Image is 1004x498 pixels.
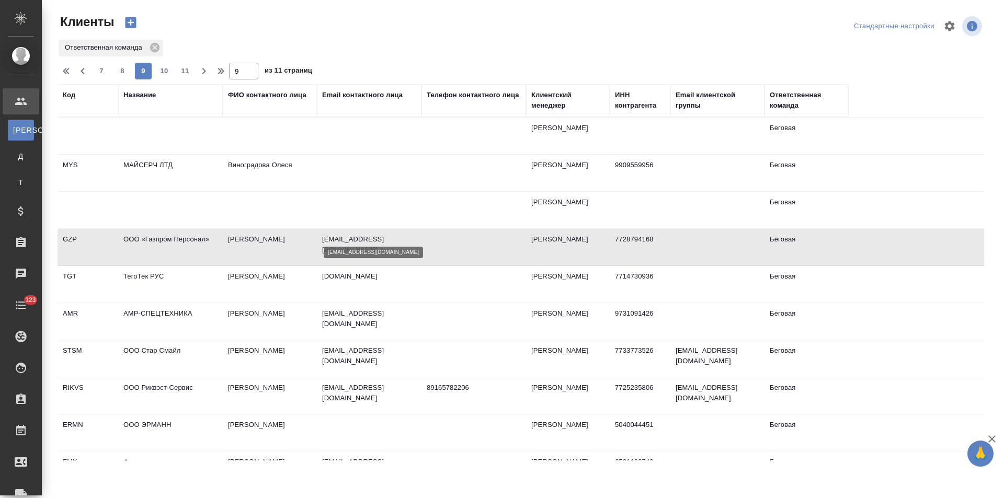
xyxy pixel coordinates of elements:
td: ООО «Газпром Персонал» [118,229,223,265]
td: Беговая [765,303,848,340]
td: [PERSON_NAME] [223,451,317,488]
td: [PERSON_NAME] [526,451,610,488]
td: Беговая [765,377,848,414]
td: Беговая [765,192,848,228]
div: Ответственная команда [59,40,163,56]
td: Беговая [765,414,848,451]
td: Беговая [765,155,848,191]
div: Ответственная команда [770,90,843,111]
td: 5040044451 [610,414,670,451]
span: 123 [19,295,42,305]
p: [EMAIL_ADDRESS][DOMAIN_NAME] [322,345,416,366]
div: ИНН контрагента [615,90,665,111]
span: из 11 страниц [265,64,312,79]
button: 8 [114,63,131,79]
td: Беговая [765,229,848,265]
td: MYS [58,155,118,191]
td: 7733773526 [610,340,670,377]
span: 8 [114,66,131,76]
td: RIKVS [58,377,118,414]
p: [EMAIL_ADDRESS][DOMAIN_NAME] [322,457,416,478]
td: 6501193749 [610,451,670,488]
td: АМР-СПЕЦТЕХНИКА [118,303,223,340]
span: Т [13,177,29,188]
div: Клиентский менеджер [531,90,604,111]
td: [PERSON_NAME] [526,118,610,154]
td: AMR [58,303,118,340]
span: Клиенты [58,14,114,30]
span: 10 [156,66,173,76]
td: ERMN [58,414,118,451]
td: [PERSON_NAME] [526,377,610,414]
p: [EMAIL_ADDRESS][DOMAIN_NAME] [322,383,416,403]
td: [PERSON_NAME] [223,229,317,265]
button: 🙏 [967,441,994,467]
td: [PERSON_NAME] [526,340,610,377]
p: Ответственная команда [65,42,146,53]
button: Создать [118,14,143,31]
td: ООО Риквэст-Сервис [118,377,223,414]
td: 9731091426 [610,303,670,340]
div: Название [123,90,156,100]
td: [PERSON_NAME] [223,266,317,303]
td: ООО Стар Смайл [118,340,223,377]
td: Виноградова Олеся [223,155,317,191]
span: Настроить таблицу [937,14,962,39]
td: [PERSON_NAME] [526,192,610,228]
td: ООО ЭРМАНН [118,414,223,451]
td: STSM [58,340,118,377]
td: [PERSON_NAME] [526,229,610,265]
td: Беговая [765,340,848,377]
button: 11 [177,63,193,79]
span: [PERSON_NAME] [13,125,29,135]
span: Д [13,151,29,161]
td: TGT [58,266,118,303]
td: Беговая [765,451,848,488]
td: [PERSON_NAME] [526,155,610,191]
td: GZP [58,229,118,265]
td: Беговая [765,118,848,154]
td: [PERSON_NAME] [223,377,317,414]
div: split button [851,18,937,34]
td: [PERSON_NAME] [223,414,317,451]
td: [PERSON_NAME] [526,414,610,451]
p: [EMAIL_ADDRESS][DOMAIN_NAME] [322,234,416,255]
div: Код [63,90,75,100]
td: [PERSON_NAME] [223,340,317,377]
td: ТегоТек РУС [118,266,223,303]
td: [EMAIL_ADDRESS][DOMAIN_NAME] [670,340,765,377]
span: Посмотреть информацию [962,16,984,36]
td: МАЙСЕРЧ ЛТД [118,155,223,191]
p: [DOMAIN_NAME] [322,271,416,282]
div: Телефон контактного лица [427,90,519,100]
p: 89165782206 [427,383,521,393]
td: [EMAIL_ADDRESS][DOMAIN_NAME] [670,377,765,414]
div: Email контактного лица [322,90,403,100]
span: 7 [93,66,110,76]
td: 7714730936 [610,266,670,303]
td: FMK [58,451,118,488]
td: Фемко [118,451,223,488]
span: 11 [177,66,193,76]
p: [EMAIL_ADDRESS][DOMAIN_NAME] [322,308,416,329]
td: [PERSON_NAME] [223,303,317,340]
td: 7728794168 [610,229,670,265]
button: 7 [93,63,110,79]
td: [PERSON_NAME] [526,266,610,303]
a: Д [8,146,34,167]
td: [PERSON_NAME] [526,303,610,340]
button: 10 [156,63,173,79]
div: Email клиентской группы [676,90,759,111]
td: 9909559956 [610,155,670,191]
span: 🙏 [972,443,989,465]
td: Беговая [765,266,848,303]
a: 123 [3,292,39,318]
a: [PERSON_NAME] [8,120,34,141]
div: ФИО контактного лица [228,90,306,100]
a: Т [8,172,34,193]
td: 7725235806 [610,377,670,414]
